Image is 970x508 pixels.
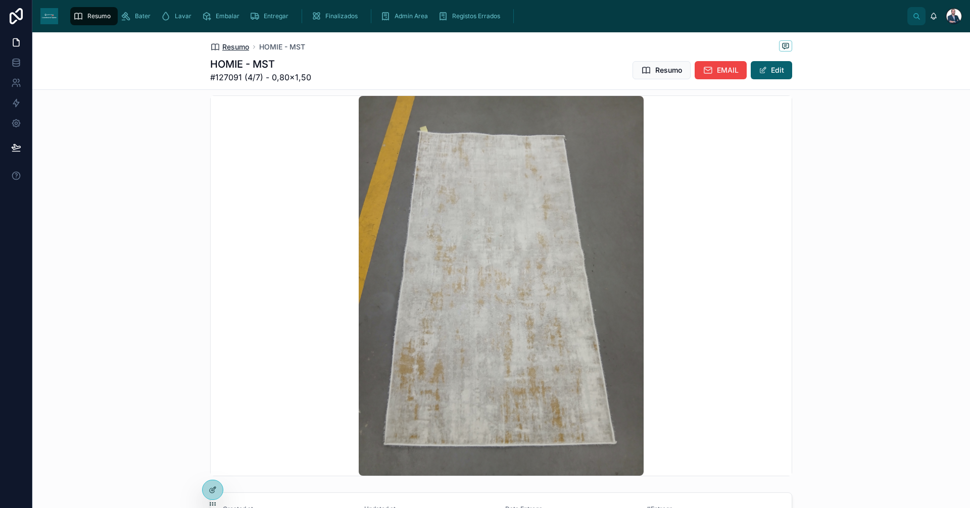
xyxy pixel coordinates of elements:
span: Resumo [87,12,111,20]
span: Entregar [264,12,288,20]
button: EMAIL [695,61,747,79]
div: scrollable content [66,5,907,27]
a: Embalar [199,7,247,25]
span: Resumo [655,65,682,75]
img: App logo [40,8,58,24]
span: Bater [135,12,151,20]
span: Embalar [216,12,239,20]
span: Lavar [175,12,191,20]
a: Lavar [158,7,199,25]
span: Resumo [222,42,249,52]
span: #127091 (4/7) - 0,80×1,50 [210,71,311,83]
span: Finalizados [325,12,358,20]
button: Resumo [633,61,691,79]
a: Registos Errados [435,7,507,25]
a: Entregar [247,7,296,25]
span: EMAIL [717,65,739,75]
img: 17600001806431839642108629244669.jpg [359,96,644,476]
h1: HOMIE - MST [210,57,311,71]
span: Admin Area [395,12,428,20]
a: Bater [118,7,158,25]
a: Finalizados [308,7,365,25]
a: Resumo [70,7,118,25]
a: HOMIE - MST [259,42,305,52]
a: Admin Area [377,7,435,25]
a: Resumo [210,42,249,52]
span: Registos Errados [452,12,500,20]
button: Edit [751,61,792,79]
